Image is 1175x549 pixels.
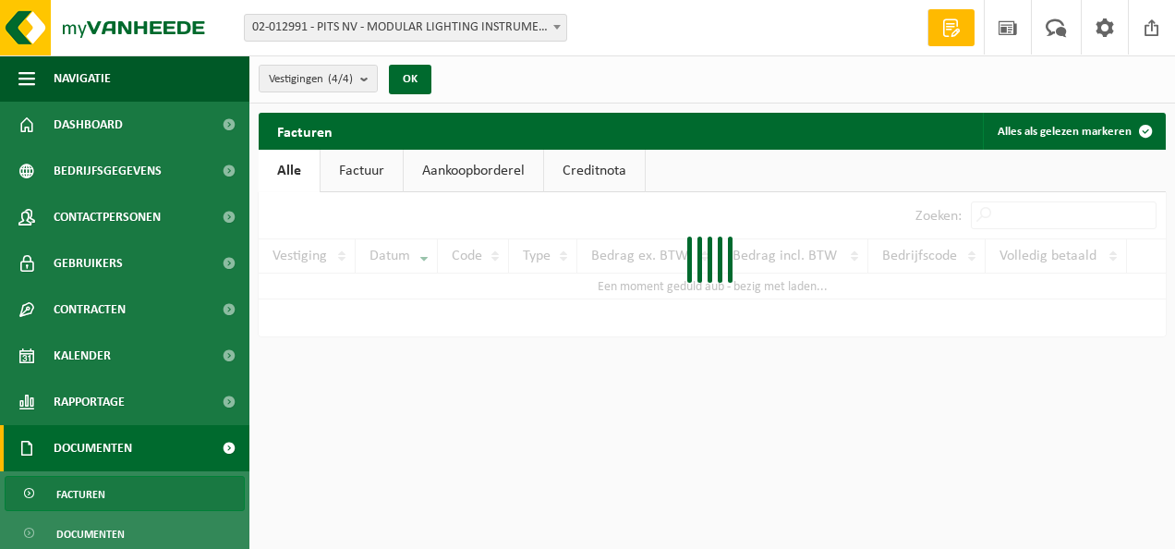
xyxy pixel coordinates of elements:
[54,55,111,102] span: Navigatie
[259,150,320,192] a: Alle
[54,194,161,240] span: Contactpersonen
[259,113,351,149] h2: Facturen
[544,150,645,192] a: Creditnota
[54,102,123,148] span: Dashboard
[54,379,125,425] span: Rapportage
[5,476,245,511] a: Facturen
[244,14,567,42] span: 02-012991 - PITS NV - MODULAR LIGHTING INSTRUMENTS - RUMBEKE
[404,150,543,192] a: Aankoopborderel
[269,66,353,93] span: Vestigingen
[56,477,105,512] span: Facturen
[54,333,111,379] span: Kalender
[983,113,1164,150] button: Alles als gelezen markeren
[328,73,353,85] count: (4/4)
[245,15,566,41] span: 02-012991 - PITS NV - MODULAR LIGHTING INSTRUMENTS - RUMBEKE
[54,287,126,333] span: Contracten
[54,425,132,471] span: Documenten
[389,65,431,94] button: OK
[321,150,403,192] a: Factuur
[259,65,378,92] button: Vestigingen(4/4)
[54,148,162,194] span: Bedrijfsgegevens
[54,240,123,287] span: Gebruikers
